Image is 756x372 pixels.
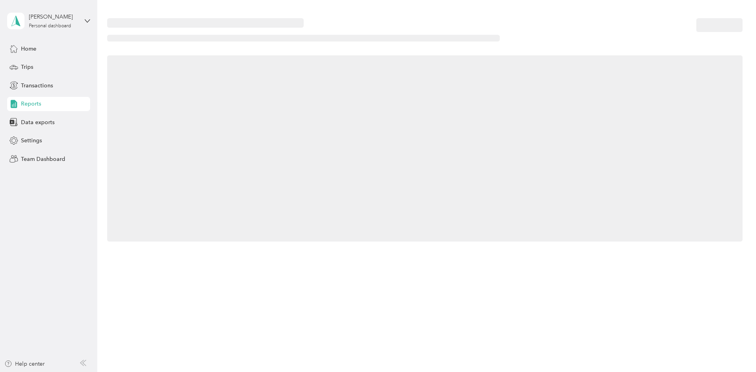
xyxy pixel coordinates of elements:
button: Help center [4,360,45,368]
iframe: Everlance-gr Chat Button Frame [712,328,756,372]
div: Personal dashboard [29,24,71,28]
span: Trips [21,63,33,71]
span: Home [21,45,36,53]
span: Settings [21,136,42,145]
span: Reports [21,100,41,108]
div: [PERSON_NAME] [29,13,78,21]
span: Team Dashboard [21,155,65,163]
span: Transactions [21,81,53,90]
span: Data exports [21,118,55,127]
